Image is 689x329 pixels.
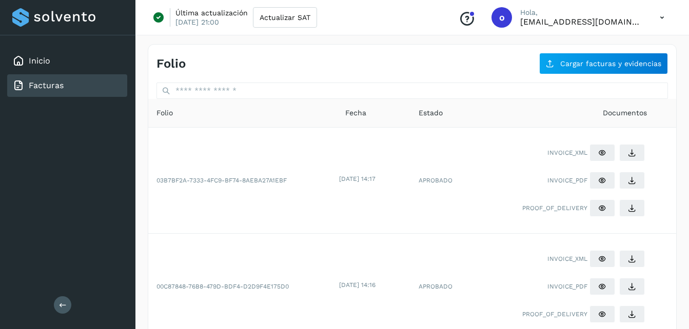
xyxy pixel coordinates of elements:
[547,176,587,185] span: INVOICE_PDF
[419,108,443,118] span: Estado
[547,254,587,263] span: INVOICE_XML
[539,53,668,74] button: Cargar facturas y evidencias
[345,108,366,118] span: Fecha
[522,203,587,213] span: PROOF_OF_DELIVERY
[603,108,647,118] span: Documentos
[522,310,587,319] span: PROOF_OF_DELIVERY
[560,60,661,67] span: Cargar facturas y evidencias
[148,128,337,234] td: 03B7BF2A-7333-4FC9-BF74-8AEBA27A1EBF
[175,17,219,27] p: [DATE] 21:00
[29,80,64,90] a: Facturas
[260,14,310,21] span: Actualizar SAT
[7,50,127,72] div: Inicio
[547,148,587,157] span: INVOICE_XML
[520,17,643,27] p: ochavez@fralse.com
[339,174,408,183] div: [DATE] 14:17
[7,74,127,97] div: Facturas
[29,56,50,66] a: Inicio
[410,128,476,234] td: APROBADO
[175,8,248,17] p: Última actualización
[520,8,643,17] p: Hola,
[156,108,173,118] span: Folio
[253,7,317,28] button: Actualizar SAT
[547,282,587,291] span: INVOICE_PDF
[339,280,408,290] div: [DATE] 14:16
[156,56,186,71] h4: Folio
